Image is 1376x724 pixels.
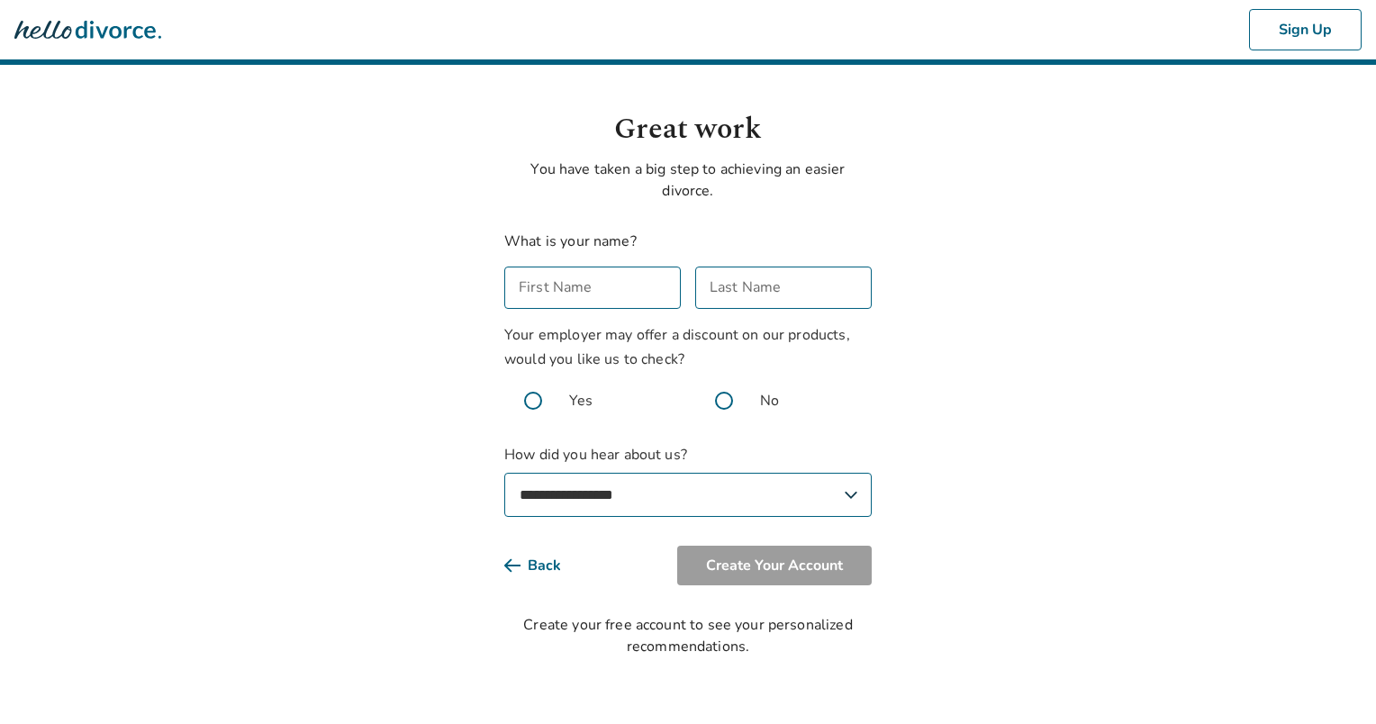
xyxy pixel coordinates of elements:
div: Create your free account to see your personalized recommendations. [504,614,872,657]
span: Your employer may offer a discount on our products, would you like us to check? [504,325,850,369]
span: Yes [569,390,593,412]
iframe: Chat Widget [1286,638,1376,724]
span: No [760,390,779,412]
h1: Great work [504,108,872,151]
button: Sign Up [1249,9,1362,50]
select: How did you hear about us? [504,473,872,517]
label: What is your name? [504,231,637,251]
button: Create Your Account [677,546,872,585]
label: How did you hear about us? [504,444,872,517]
button: Back [504,546,590,585]
p: You have taken a big step to achieving an easier divorce. [504,158,872,202]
